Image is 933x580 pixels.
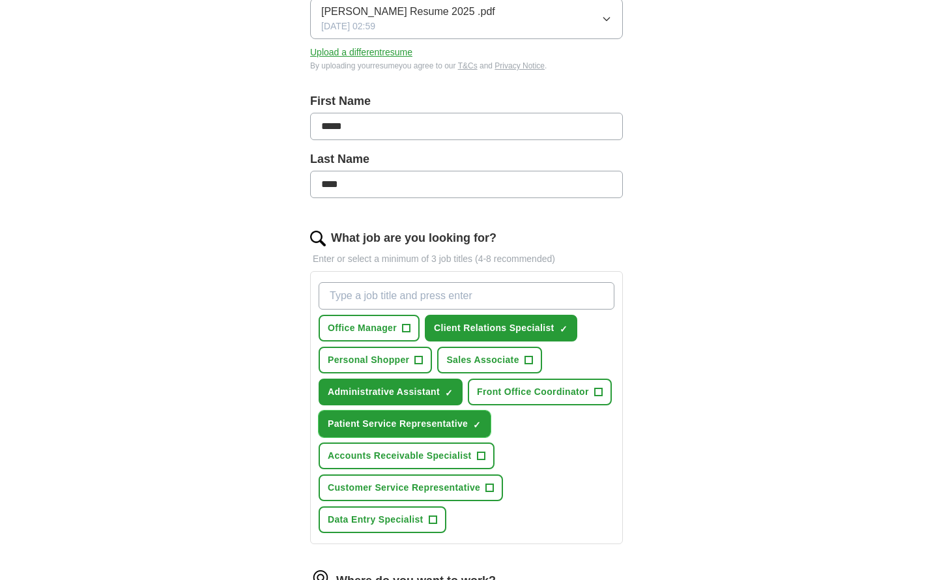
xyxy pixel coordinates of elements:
[319,442,495,469] button: Accounts Receivable Specialist
[328,321,397,335] span: Office Manager
[434,321,554,335] span: Client Relations Specialist
[445,388,453,398] span: ✓
[331,229,496,247] label: What job are you looking for?
[310,252,623,266] p: Enter or select a minimum of 3 job titles (4-8 recommended)
[328,513,423,527] span: Data Entry Specialist
[560,324,567,334] span: ✓
[468,379,612,405] button: Front Office Coordinator
[321,20,375,33] span: [DATE] 02:59
[321,4,495,20] span: [PERSON_NAME] Resume 2025 .pdf
[328,385,440,399] span: Administrative Assistant
[328,353,409,367] span: Personal Shopper
[319,315,420,341] button: Office Manager
[310,93,623,110] label: First Name
[328,417,468,431] span: Patient Service Representative
[473,420,481,430] span: ✓
[310,46,412,59] button: Upload a differentresume
[458,61,478,70] a: T&Cs
[477,385,589,399] span: Front Office Coordinator
[319,347,432,373] button: Personal Shopper
[328,481,480,495] span: Customer Service Representative
[446,353,519,367] span: Sales Associate
[310,231,326,246] img: search.png
[310,151,623,168] label: Last Name
[319,379,463,405] button: Administrative Assistant✓
[319,411,491,437] button: Patient Service Representative✓
[310,60,623,72] div: By uploading your resume you agree to our and .
[495,61,545,70] a: Privacy Notice
[319,474,503,501] button: Customer Service Representative
[328,449,472,463] span: Accounts Receivable Specialist
[437,347,541,373] button: Sales Associate
[319,282,614,310] input: Type a job title and press enter
[319,506,446,533] button: Data Entry Specialist
[425,315,577,341] button: Client Relations Specialist✓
